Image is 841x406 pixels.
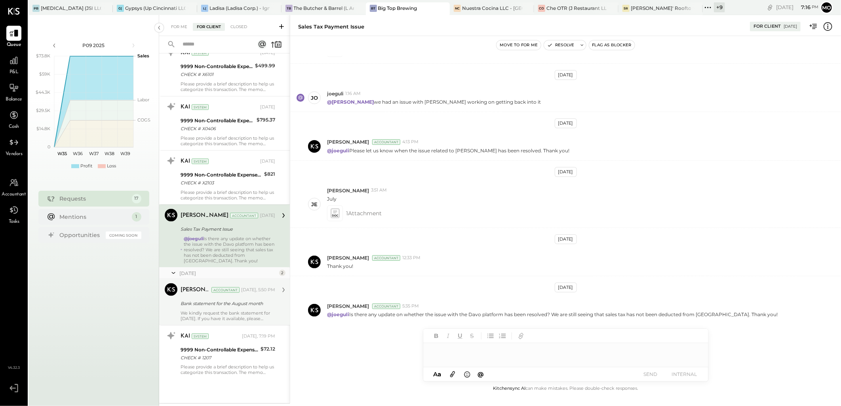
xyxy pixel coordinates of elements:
[264,170,275,178] div: $821
[0,80,27,103] a: Balance
[181,103,190,111] div: KAI
[10,69,19,76] span: P&L
[0,135,27,158] a: Vendors
[261,345,275,353] div: $72.12
[279,270,285,276] div: 2
[0,53,27,76] a: P&L
[345,91,361,97] span: 1:16 AM
[9,123,19,131] span: Cash
[555,167,577,177] div: [DATE]
[181,346,258,354] div: 9999 Non-Controllable Expenses:Other Income and Expenses:To Be Classified P&L
[60,195,128,203] div: Requests
[327,99,541,105] p: we had an issue with [PERSON_NAME] working on getting back into it
[107,163,116,169] div: Loss
[48,144,50,150] text: 0
[192,159,209,164] div: System
[181,310,275,321] div: We kindly request the bank statement for [DATE]. If you have it available, please provide us with...
[230,213,258,218] div: Accountant
[714,2,725,12] div: + 9
[6,151,23,158] span: Vendors
[589,40,635,50] button: Flag as Blocker
[181,332,190,340] div: KAI
[285,5,293,12] div: TB
[402,255,420,261] span: 12:33 PM
[538,5,545,12] div: CO
[36,53,50,59] text: $73.8K
[181,286,210,294] div: [PERSON_NAME]
[241,287,275,293] div: [DATE], 5:50 PM
[193,23,225,31] div: For Client
[179,270,277,277] div: [DATE]
[181,179,262,187] div: CHECK # X2103
[327,311,778,318] p: Is there any update on whether the issue with the Davo platform has been resolved? We are still s...
[544,40,577,50] button: Resolve
[516,331,526,341] button: Add URL
[0,26,27,49] a: Queue
[89,151,99,156] text: W37
[7,42,21,49] span: Queue
[181,81,275,92] div: Please provide a brief description to help us categorize this transaction. The memo might be help...
[372,139,400,145] div: Accountant
[184,236,204,241] strong: @joeguli
[478,370,484,378] span: @
[546,5,607,11] div: Che OTR (J Restaurant LLC) - Ignite
[462,5,522,11] div: Nuestra Cocina LLC - [GEOGRAPHIC_DATA]
[41,5,101,11] div: [MEDICAL_DATA] (JSI LLC) - Ignite
[327,254,369,261] span: [PERSON_NAME]
[372,304,400,309] div: Accountant
[2,191,26,198] span: Accountant
[555,283,577,292] div: [DATE]
[820,1,833,14] button: Mo
[181,117,254,125] div: 9999 Non-Controllable Expenses:Other Income and Expenses:To Be Classified P&L
[137,117,150,123] text: COGS
[125,5,185,11] div: Gypsys (Up Cincinnati LLC) - Ignite
[36,126,50,131] text: $14.8K
[181,171,262,179] div: 9999 Non-Controllable Expenses:Other Income and Expenses:To Be Classified P&L
[784,24,797,29] div: [DATE]
[60,42,127,49] div: P09 2025
[497,331,508,341] button: Ordered List
[181,354,258,362] div: CHECK # 1207
[555,118,577,128] div: [DATE]
[378,5,417,11] div: Big Top Brewing
[327,148,349,154] strong: @joeguli
[226,23,251,31] div: Closed
[39,71,50,77] text: $59K
[635,369,666,379] button: SEND
[36,108,50,113] text: $29.5K
[327,195,337,202] p: July
[36,89,50,95] text: $44.3K
[209,5,270,11] div: Ladisa (Ladisa Corp.) - Ignite
[6,96,22,103] span: Balance
[132,212,141,222] div: 1
[327,90,343,97] span: joeguli
[454,5,461,12] div: NC
[776,4,818,11] div: [DATE]
[371,187,387,194] span: 3:51 AM
[260,50,275,56] div: [DATE]
[117,5,124,12] div: G(
[327,311,349,317] strong: @joeguli
[137,53,149,59] text: Sales
[242,333,275,340] div: [DATE], 7:19 PM
[327,138,369,145] span: [PERSON_NAME]
[260,158,275,165] div: [DATE]
[181,125,254,133] div: CHECK # X0406
[257,116,275,124] div: $795.37
[181,70,253,78] div: CHECK # X6101
[167,23,191,31] div: For Me
[555,234,577,244] div: [DATE]
[327,187,369,194] span: [PERSON_NAME]
[0,108,27,131] a: Cash
[181,190,275,201] div: Please provide a brief description to help us categorize this transaction. The memo might be help...
[467,331,477,341] button: Strikethrough
[622,5,630,12] div: SR
[9,218,19,226] span: Tasks
[60,231,102,239] div: Opportunities
[181,135,275,146] div: Please provide a brief description to help us categorize this transaction. The memo might be help...
[455,331,465,341] button: Underline
[497,40,541,50] button: Move to for me
[181,49,190,57] div: KAI
[475,369,486,379] button: @
[327,303,369,309] span: [PERSON_NAME]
